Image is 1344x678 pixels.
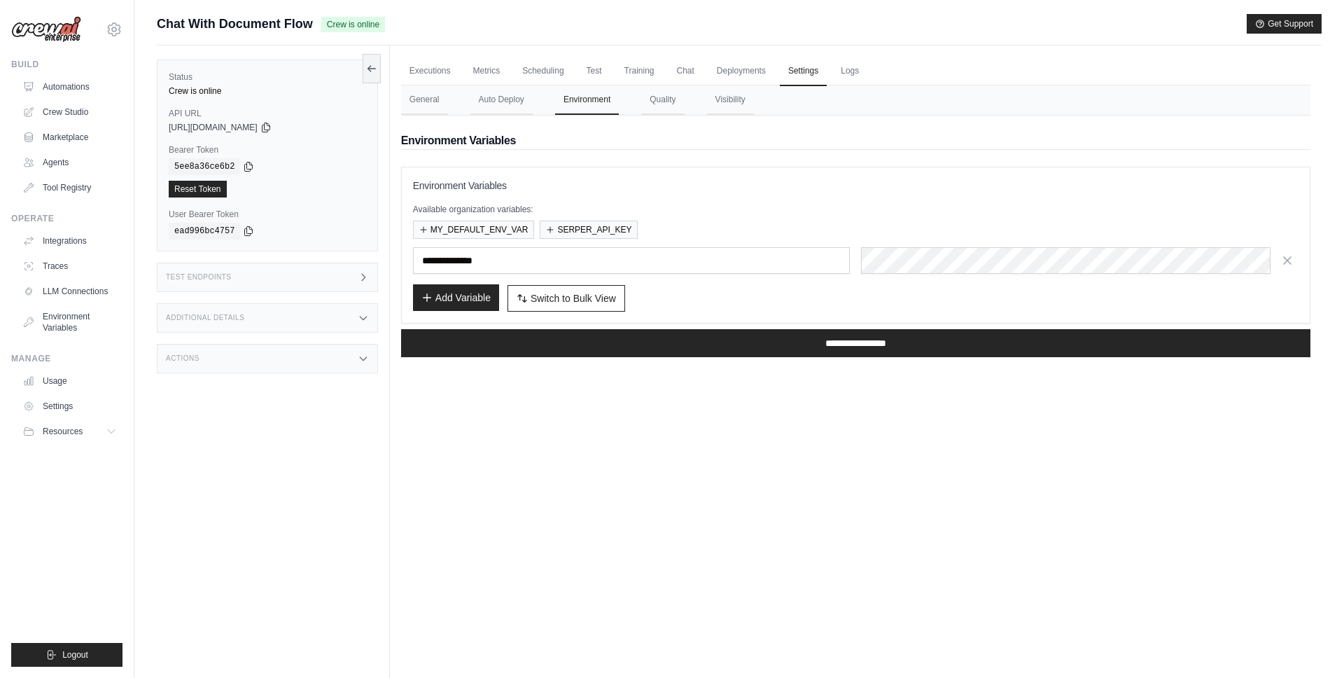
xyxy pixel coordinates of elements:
h2: Environment Variables [401,132,1310,149]
div: Manage [11,353,122,364]
a: Tool Registry [17,177,122,199]
button: Auto Deploy [470,85,533,115]
a: Metrics [465,57,509,86]
button: MY_DEFAULT_ENV_VAR [413,221,535,239]
a: Settings [780,57,827,86]
p: Available organization variables: [413,204,1298,215]
button: SERPER_API_KEY [540,221,638,239]
a: Integrations [17,230,122,252]
h3: Additional Details [166,314,244,322]
a: Deployments [708,57,774,86]
a: Environment Variables [17,305,122,339]
h3: Environment Variables [413,179,1298,193]
code: ead996bc4757 [169,223,240,240]
div: Operate [11,213,122,224]
a: Usage [17,370,122,392]
a: Agents [17,151,122,174]
a: Training [616,57,663,86]
label: Status [169,71,366,83]
div: Build [11,59,122,70]
button: Visibility [707,85,754,115]
h3: Actions [166,354,199,363]
a: Settings [17,395,122,417]
label: Bearer Token [169,144,366,155]
nav: Tabs [401,85,1310,115]
a: LLM Connections [17,280,122,303]
button: Switch to Bulk View [507,285,625,312]
span: Crew is online [321,17,385,32]
label: User Bearer Token [169,209,366,220]
button: General [401,85,448,115]
span: Switch to Bulk View [531,291,616,305]
h3: Test Endpoints [166,273,232,282]
a: Scheduling [514,57,572,86]
span: Logout [62,649,88,660]
a: Traces [17,255,122,277]
code: 5ee8a36ce6b2 [169,158,240,175]
a: Crew Studio [17,101,122,123]
a: Logs [832,57,867,86]
span: Chat With Document Flow [157,14,313,34]
a: Chat [668,57,703,86]
button: Get Support [1247,14,1322,34]
a: Test [578,57,610,86]
button: Resources [17,420,122,443]
a: Automations [17,76,122,98]
div: Crew is online [169,85,366,97]
img: Logo [11,16,81,43]
button: Quality [641,85,684,115]
label: API URL [169,108,366,119]
span: Resources [43,426,83,437]
span: [URL][DOMAIN_NAME] [169,122,258,133]
a: Executions [401,57,459,86]
a: Reset Token [169,181,227,198]
button: Add Variable [413,284,499,311]
a: Marketplace [17,126,122,148]
button: Logout [11,643,122,667]
button: Environment [555,85,619,115]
